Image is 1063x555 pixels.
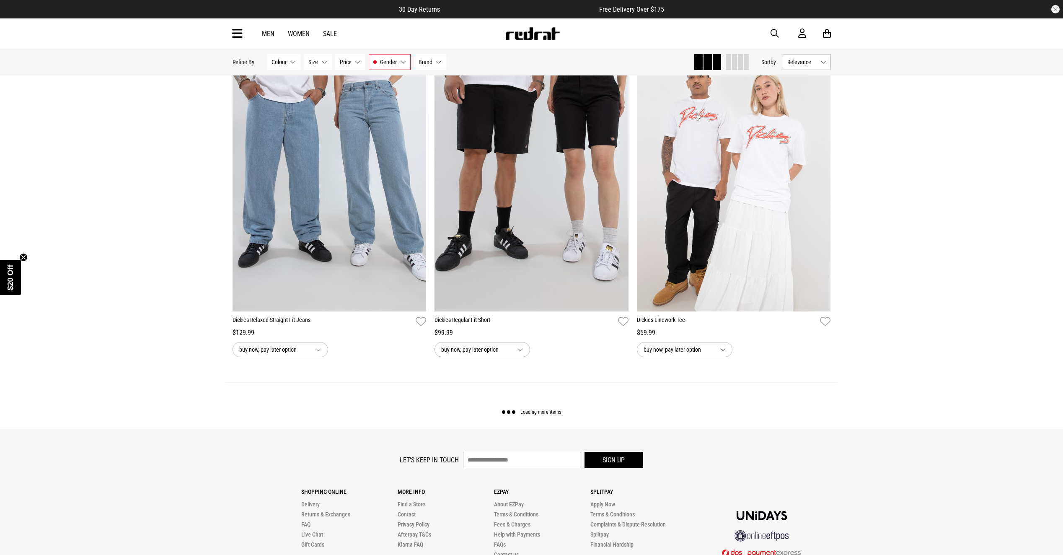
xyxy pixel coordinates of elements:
a: Dickies Linework Tee [637,316,817,328]
a: Dickies Relaxed Straight Fit Jeans [233,316,413,328]
span: buy now, pay later option [441,345,511,355]
a: Returns & Exchanges [301,511,350,518]
img: Unidays [737,511,787,520]
a: Financial Hardship [590,541,634,548]
span: $20 Off [6,265,15,290]
a: Men [262,30,274,38]
span: buy now, pay later option [644,345,713,355]
span: Loading more items [520,410,561,415]
button: Sign up [585,452,643,468]
img: online eftpos [735,530,789,542]
img: Dickies Relaxed Straight Fit Jeans in Blue [233,40,427,311]
a: Splitpay [590,531,609,538]
span: Size [308,59,318,65]
p: Shopping Online [301,488,398,495]
a: Find a Store [398,501,425,508]
a: Live Chat [301,531,323,538]
button: buy now, pay later option [233,342,328,357]
a: Fees & Charges [494,521,530,528]
p: More Info [398,488,494,495]
button: Gender [369,54,411,70]
a: Afterpay T&Cs [398,531,431,538]
span: buy now, pay later option [239,345,309,355]
button: Close teaser [19,253,28,262]
span: Relevance [787,59,817,65]
button: Brand [414,54,446,70]
a: Terms & Conditions [494,511,538,518]
div: $129.99 [233,328,427,338]
img: Dickies Regular Fit Short in Black [435,40,628,311]
button: Colour [267,54,300,70]
div: $59.99 [637,328,831,338]
button: Size [304,54,332,70]
a: Klarna FAQ [398,541,423,548]
p: Splitpay [590,488,687,495]
p: Refine By [233,59,254,65]
button: Relevance [783,54,831,70]
a: Women [288,30,310,38]
a: Complaints & Dispute Resolution [590,521,666,528]
label: Let's keep in touch [400,456,459,464]
span: Brand [419,59,432,65]
img: Redrat logo [505,27,560,40]
a: Privacy Policy [398,521,429,528]
a: Delivery [301,501,320,508]
a: Help with Payments [494,531,540,538]
span: Colour [272,59,287,65]
span: Price [340,59,352,65]
a: Contact [398,511,416,518]
a: Dickies Regular Fit Short [435,316,615,328]
span: Free Delivery Over $175 [599,5,664,13]
iframe: Customer reviews powered by Trustpilot [457,5,582,13]
button: Price [335,54,365,70]
a: About EZPay [494,501,524,508]
a: Apply Now [590,501,615,508]
img: Dickies Linework Tee in White [637,40,831,311]
a: Gift Cards [301,541,324,548]
button: buy now, pay later option [637,342,732,357]
a: Sale [323,30,337,38]
span: 30 Day Returns [399,5,440,13]
button: Open LiveChat chat widget [7,3,32,29]
button: buy now, pay later option [435,342,530,357]
span: Gender [380,59,397,65]
a: FAQs [494,541,506,548]
a: FAQ [301,521,310,528]
p: Ezpay [494,488,590,495]
a: Terms & Conditions [590,511,635,518]
span: by [771,59,776,65]
button: Sortby [761,57,776,67]
div: $99.99 [435,328,628,338]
